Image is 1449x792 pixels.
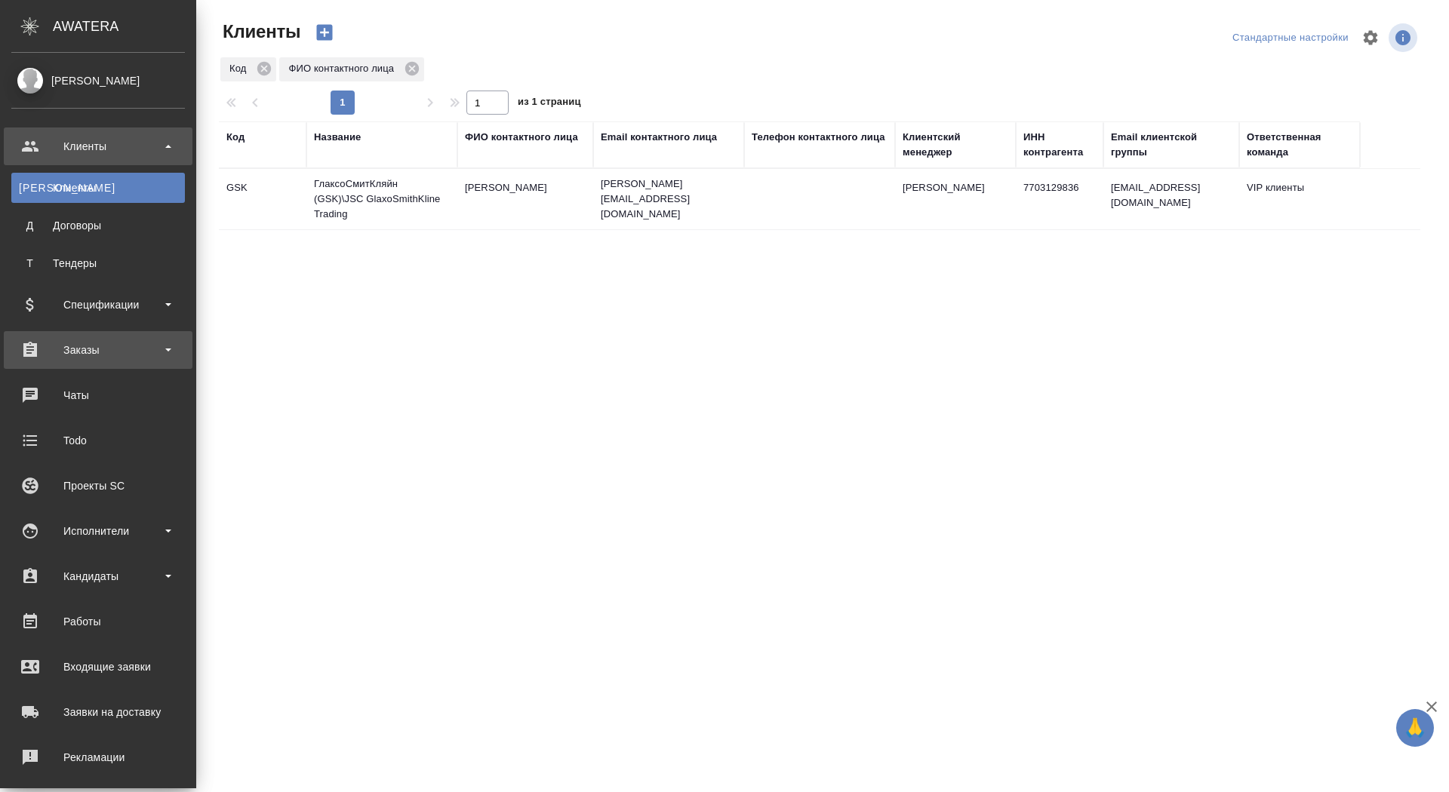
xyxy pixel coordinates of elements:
[1247,130,1352,160] div: Ответственная команда
[19,256,177,271] div: Тендеры
[4,693,192,731] a: Заявки на доставку
[11,210,185,241] a: ДДоговоры
[1239,173,1360,226] td: VIP клиенты
[11,610,185,633] div: Работы
[1023,130,1096,160] div: ИНН контрагента
[11,72,185,89] div: [PERSON_NAME]
[11,520,185,542] div: Исполнители
[1111,130,1232,160] div: Email клиентской группы
[11,173,185,203] a: [PERSON_NAME]Клиенты
[306,20,343,45] button: Создать
[457,173,593,226] td: [PERSON_NAME]
[4,603,192,640] a: Работы
[11,474,185,497] div: Проекты SC
[11,746,185,769] div: Рекламации
[1229,26,1352,50] div: split button
[53,11,196,41] div: AWATERA
[4,422,192,459] a: Todo
[11,339,185,361] div: Заказы
[11,248,185,278] a: ТТендеры
[11,565,185,588] div: Кандидаты
[4,648,192,686] a: Входящие заявки
[314,130,361,145] div: Название
[895,173,1016,226] td: [PERSON_NAME]
[11,429,185,452] div: Todo
[11,655,185,678] div: Входящие заявки
[19,180,177,195] div: Клиенты
[219,173,306,226] td: GSK
[4,376,192,414] a: Чаты
[11,135,185,158] div: Клиенты
[306,169,457,229] td: ГлаксоСмитКляйн (GSK)\JSC GlaxoSmithKline Trading
[1016,173,1103,226] td: 7703129836
[752,130,885,145] div: Телефон контактного лица
[4,738,192,776] a: Рекламации
[279,57,424,81] div: ФИО контактного лица
[1402,712,1428,744] span: 🙏
[1389,23,1420,52] span: Посмотреть информацию
[226,130,245,145] div: Код
[1352,20,1389,56] span: Настроить таблицу
[11,293,185,316] div: Спецификации
[219,20,300,44] span: Клиенты
[518,93,581,115] span: из 1 страниц
[4,467,192,505] a: Проекты SC
[601,177,737,222] p: [PERSON_NAME][EMAIL_ADDRESS][DOMAIN_NAME]
[601,130,717,145] div: Email контактного лица
[229,61,251,76] p: Код
[19,218,177,233] div: Договоры
[1103,173,1239,226] td: [EMAIL_ADDRESS][DOMAIN_NAME]
[903,130,1008,160] div: Клиентский менеджер
[1396,709,1434,747] button: 🙏
[11,384,185,407] div: Чаты
[220,57,276,81] div: Код
[465,130,578,145] div: ФИО контактного лица
[288,61,399,76] p: ФИО контактного лица
[11,701,185,723] div: Заявки на доставку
